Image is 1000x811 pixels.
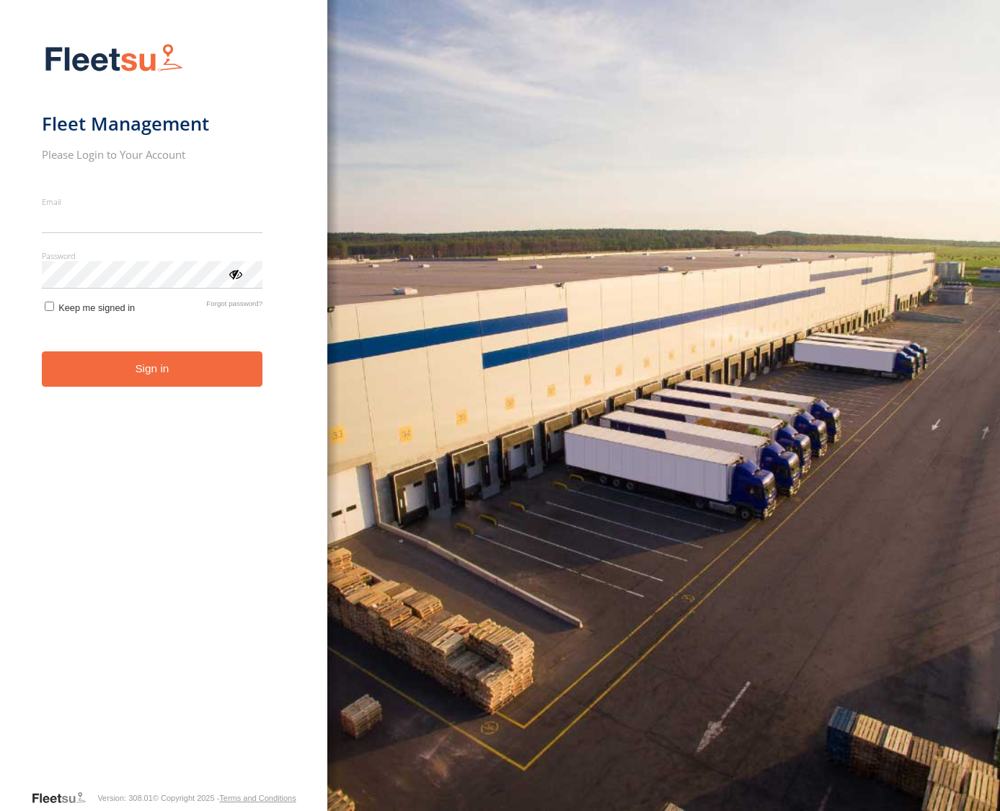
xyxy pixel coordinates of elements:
[206,299,262,313] a: Forgot password?
[42,35,286,789] form: main
[97,794,152,802] div: Version: 308.01
[42,250,263,261] label: Password
[42,40,186,77] img: Fleetsu
[228,266,242,281] div: ViewPassword
[42,147,263,162] h2: Please Login to Your Account
[230,210,247,227] keeper-lock: Open Keeper Popup
[58,302,135,313] span: Keep me signed in
[153,794,296,802] div: © Copyright 2025 -
[42,196,263,207] label: Email
[42,351,263,387] button: Sign in
[31,791,97,805] a: Visit our Website
[45,302,54,311] input: Keep me signed in
[42,112,263,136] h1: Fleet Management
[219,794,296,802] a: Terms and Conditions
